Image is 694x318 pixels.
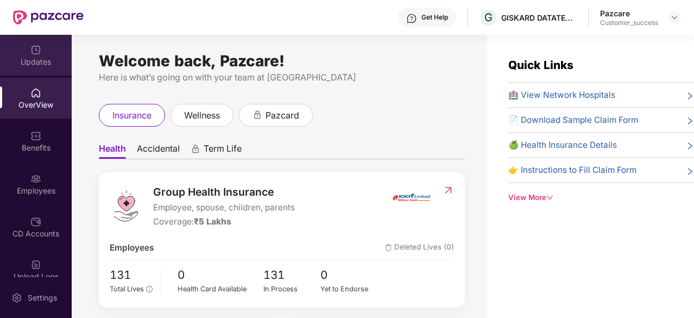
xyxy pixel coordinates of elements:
[184,109,220,122] span: wellness
[385,244,392,251] img: deleteIcon
[110,190,142,222] img: logo
[194,216,231,227] span: ₹5 Lakhs
[112,109,152,122] span: insurance
[686,116,694,127] span: right
[30,130,41,141] img: svg+xml;base64,PHN2ZyBpZD0iQmVuZWZpdHMiIHhtbG5zPSJodHRwOi8vd3d3LnczLm9yZy8yMDAwL3N2ZyIgd2lkdGg9Ij...
[484,11,493,24] span: G
[153,201,295,214] span: Employee, spouse, children, parents
[443,185,454,196] img: RedirectIcon
[30,216,41,227] img: svg+xml;base64,PHN2ZyBpZD0iQ0RfQWNjb3VudHMiIGRhdGEtbmFtZT0iQ0QgQWNjb3VudHMiIHhtbG5zPSJodHRwOi8vd3...
[266,109,299,122] span: pazcard
[30,45,41,55] img: svg+xml;base64,PHN2ZyBpZD0iVXBkYXRlZCIgeG1sbnM9Imh0dHA6Ly93d3cudzMub3JnLzIwMDAvc3ZnIiB3aWR0aD0iMj...
[13,10,84,24] img: New Pazcare Logo
[146,286,152,292] span: info-circle
[253,110,262,120] div: animation
[30,259,41,270] img: svg+xml;base64,PHN2ZyBpZD0iVXBsb2FkX0xvZ3MiIGRhdGEtbmFtZT0iVXBsb2FkIExvZ3MiIHhtbG5zPSJodHRwOi8vd3...
[191,144,200,154] div: animation
[508,192,694,203] div: View More
[421,13,448,22] div: Get Help
[508,114,638,127] span: 📄 Download Sample Claim Form
[11,292,22,303] img: svg+xml;base64,PHN2ZyBpZD0iU2V0dGluZy0yMHgyMCIgeG1sbnM9Imh0dHA6Ly93d3cudzMub3JnLzIwMDAvc3ZnIiB3aW...
[110,266,153,284] span: 131
[686,166,694,177] span: right
[391,184,432,211] img: insurerIcon
[24,292,60,303] div: Settings
[137,143,180,159] span: Accidental
[153,215,295,228] div: Coverage:
[99,57,465,65] div: Welcome back, Pazcare!
[30,88,41,98] img: svg+xml;base64,PHN2ZyBpZD0iSG9tZSIgeG1sbnM9Imh0dHA6Ly93d3cudzMub3JnLzIwMDAvc3ZnIiB3aWR0aD0iMjAiIG...
[508,58,573,72] span: Quick Links
[406,13,417,24] img: svg+xml;base64,PHN2ZyBpZD0iSGVscC0zMngzMiIgeG1sbnM9Imh0dHA6Ly93d3cudzMub3JnLzIwMDAvc3ZnIiB3aWR0aD...
[110,285,144,293] span: Total Lives
[546,194,553,201] span: down
[670,13,679,22] img: svg+xml;base64,PHN2ZyBpZD0iRHJvcGRvd24tMzJ4MzIiIHhtbG5zPSJodHRwOi8vd3d3LnczLm9yZy8yMDAwL3N2ZyIgd2...
[508,89,615,102] span: 🏥 View Network Hospitals
[686,91,694,102] span: right
[385,241,454,254] span: Deleted Lives (0)
[600,18,658,27] div: Customer_success
[320,266,378,284] span: 0
[30,173,41,184] img: svg+xml;base64,PHN2ZyBpZD0iRW1wbG95ZWVzIiB4bWxucz0iaHR0cDovL3d3dy53My5vcmcvMjAwMC9zdmciIHdpZHRoPS...
[110,241,154,254] span: Employees
[204,143,242,159] span: Term Life
[263,266,321,284] span: 131
[600,8,658,18] div: Pazcare
[508,139,617,152] span: 🍏 Health Insurance Details
[263,284,321,295] div: In Process
[99,71,465,84] div: Here is what’s going on with your team at [GEOGRAPHIC_DATA]
[501,13,577,23] div: GISKARD DATATECH PRIVATE LIMITED
[153,184,295,200] span: Group Health Insurance
[686,141,694,152] span: right
[178,266,263,284] span: 0
[178,284,263,295] div: Health Card Available
[99,143,126,159] span: Health
[320,284,378,295] div: Yet to Endorse
[508,164,636,177] span: 👉 Instructions to Fill Claim Form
